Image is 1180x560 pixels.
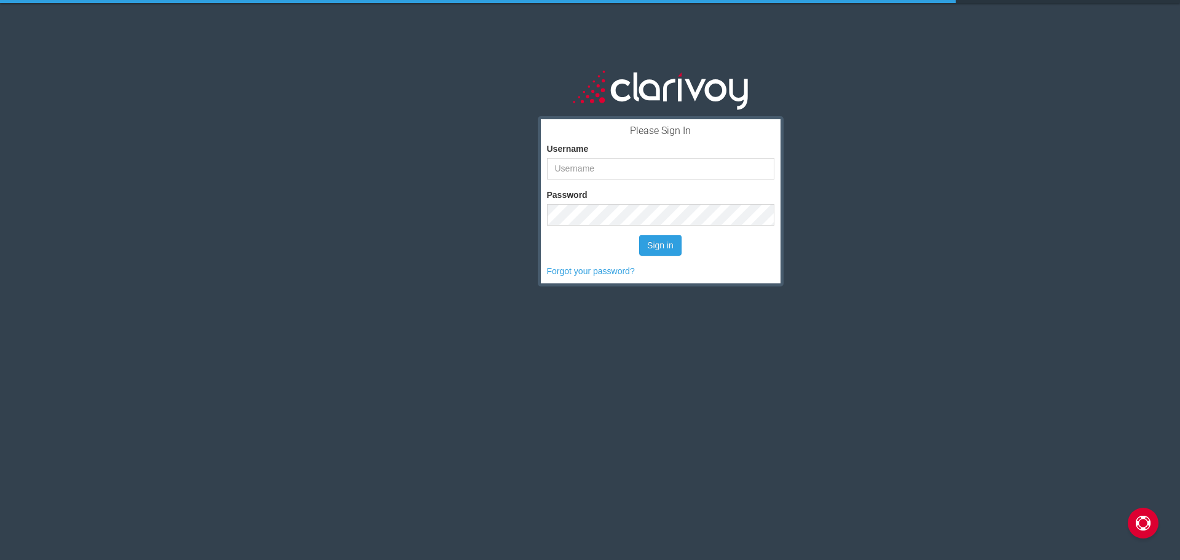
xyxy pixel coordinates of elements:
input: Username [547,158,774,179]
label: Username [547,143,589,155]
a: Forgot your password? [547,266,635,276]
label: Password [547,189,588,201]
button: Sign in [639,235,682,256]
img: clarivoy_whitetext_transbg.svg [573,68,748,111]
h3: Please Sign In [547,125,774,136]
